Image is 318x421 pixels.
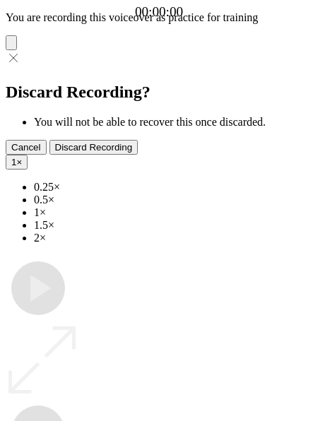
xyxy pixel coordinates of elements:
li: You will not be able to recover this once discarded. [34,116,312,129]
li: 0.5× [34,194,312,206]
li: 1× [34,206,312,219]
button: Cancel [6,140,47,155]
span: 1 [11,157,16,167]
h2: Discard Recording? [6,83,312,102]
button: Discard Recording [49,140,139,155]
li: 1.5× [34,219,312,232]
p: You are recording this voiceover as practice for training [6,11,312,24]
li: 0.25× [34,181,312,194]
button: 1× [6,155,28,170]
a: 00:00:00 [135,4,183,20]
li: 2× [34,232,312,244]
